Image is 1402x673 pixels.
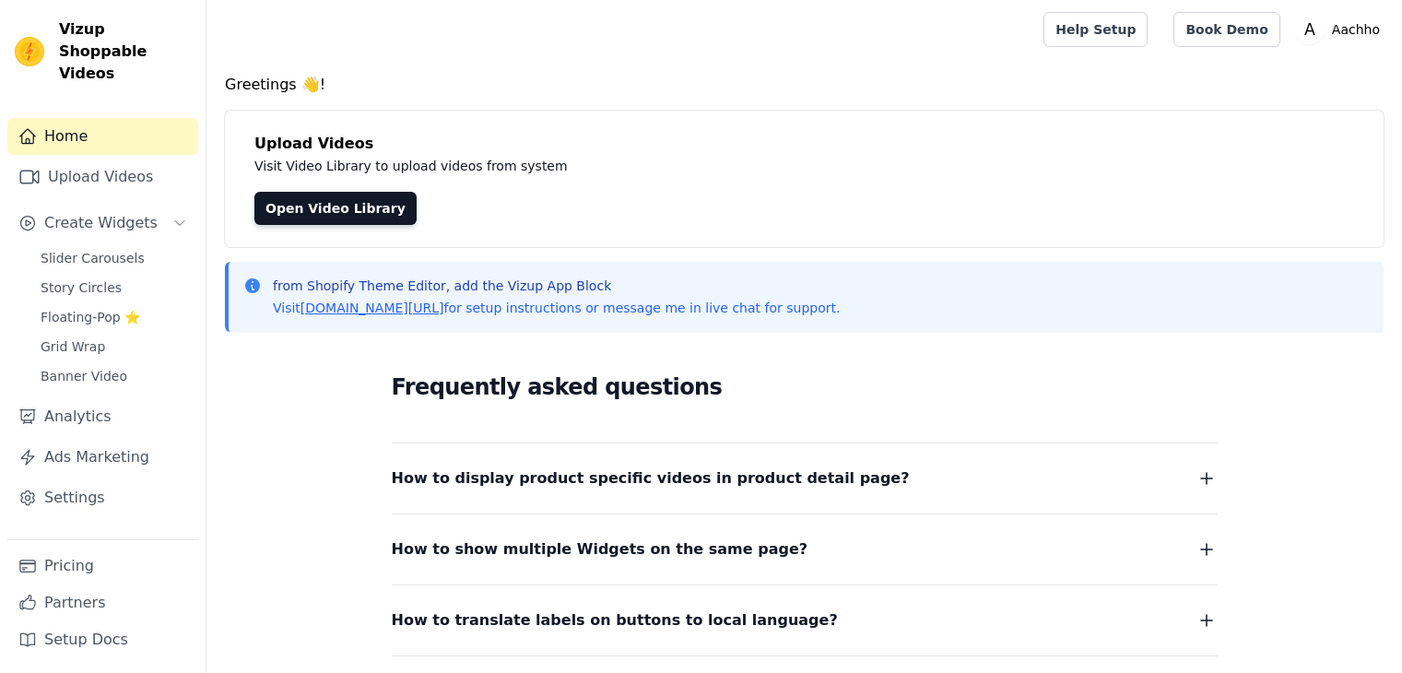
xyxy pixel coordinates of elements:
[7,159,198,195] a: Upload Videos
[392,466,1218,491] button: How to display product specific videos in product detail page?
[29,275,198,301] a: Story Circles
[300,301,444,315] a: [DOMAIN_NAME][URL]
[44,212,158,234] span: Create Widgets
[59,18,191,85] span: Vizup Shoppable Videos
[41,367,127,385] span: Banner Video
[392,608,838,633] span: How to translate labels on buttons to local language?
[29,245,198,271] a: Slider Carousels
[392,466,910,491] span: How to display product specific videos in product detail page?
[225,74,1384,96] h4: Greetings 👋!
[1173,12,1279,47] a: Book Demo
[392,537,808,562] span: How to show multiple Widgets on the same page?
[29,304,198,330] a: Floating-Pop ⭐
[41,337,105,356] span: Grid Wrap
[7,398,198,435] a: Analytics
[392,537,1218,562] button: How to show multiple Widgets on the same page?
[254,192,417,225] a: Open Video Library
[29,334,198,360] a: Grid Wrap
[7,584,198,621] a: Partners
[1043,12,1148,47] a: Help Setup
[392,369,1218,406] h2: Frequently asked questions
[7,621,198,658] a: Setup Docs
[254,133,1354,155] h4: Upload Videos
[273,299,840,317] p: Visit for setup instructions or message me in live chat for support.
[7,479,198,516] a: Settings
[254,155,1080,177] p: Visit Video Library to upload videos from system
[7,439,198,476] a: Ads Marketing
[7,548,198,584] a: Pricing
[7,118,198,155] a: Home
[29,363,198,389] a: Banner Video
[1325,13,1387,46] p: Aachho
[41,278,122,297] span: Story Circles
[15,37,44,66] img: Vizup
[7,205,198,242] button: Create Widgets
[41,308,140,326] span: Floating-Pop ⭐
[273,277,840,295] p: from Shopify Theme Editor, add the Vizup App Block
[1304,20,1315,39] text: A
[1295,13,1387,46] button: A Aachho
[392,608,1218,633] button: How to translate labels on buttons to local language?
[41,249,145,267] span: Slider Carousels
